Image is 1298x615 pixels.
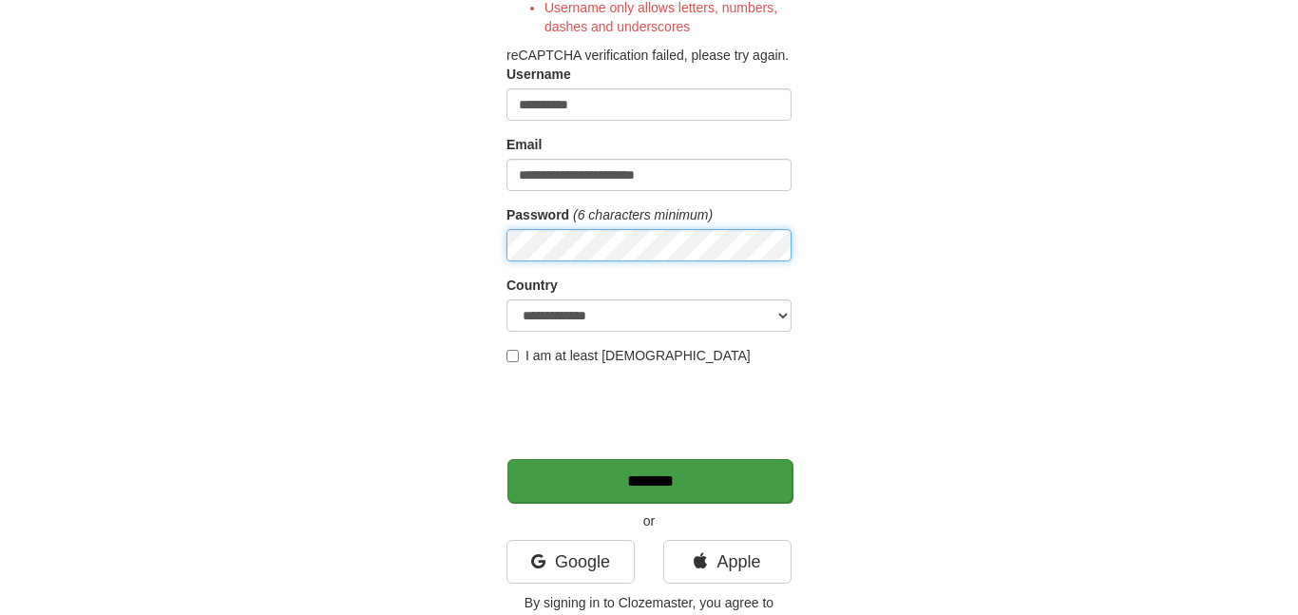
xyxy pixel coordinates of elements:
[663,540,792,584] a: Apple
[506,276,558,295] label: Country
[506,205,569,224] label: Password
[506,375,795,449] iframe: reCAPTCHA
[506,350,519,362] input: I am at least [DEMOGRAPHIC_DATA]
[506,540,635,584] a: Google
[506,346,751,365] label: I am at least [DEMOGRAPHIC_DATA]
[506,65,571,84] label: Username
[506,511,792,530] p: or
[506,135,542,154] label: Email
[573,207,713,222] em: (6 characters minimum)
